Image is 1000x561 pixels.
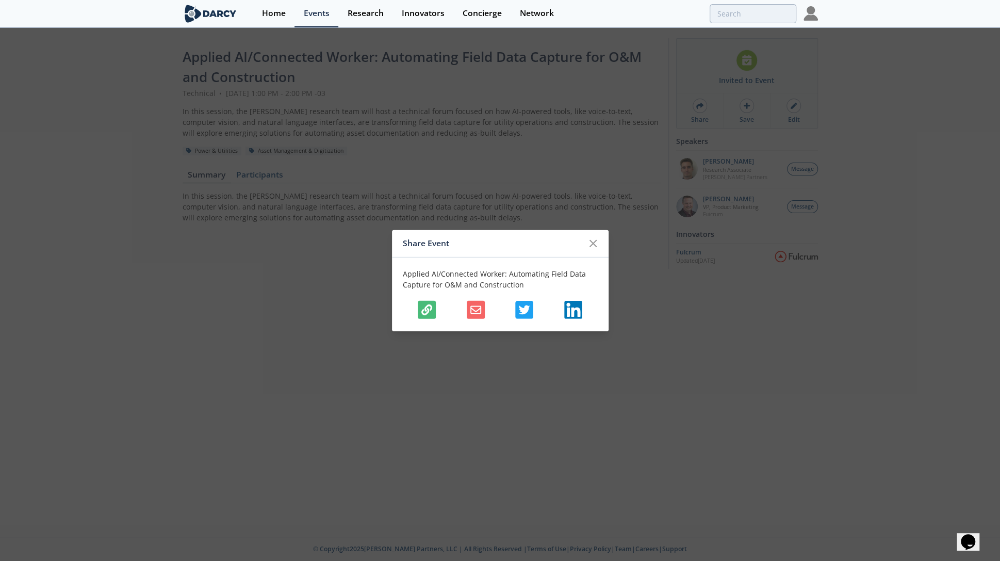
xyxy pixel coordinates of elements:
input: Advanced Search [710,4,796,23]
div: Innovators [402,9,445,18]
img: Profile [804,6,818,21]
div: Research [348,9,384,18]
img: Shares [564,300,582,318]
div: Share Event [403,233,584,253]
img: Shares [515,300,533,318]
div: Home [262,9,286,18]
p: Applied AI/Connected Worker: Automating Field Data Capture for O&M and Construction [403,268,598,290]
div: Concierge [463,9,502,18]
img: logo-wide.svg [183,5,239,23]
div: Network [520,9,554,18]
div: Events [304,9,330,18]
iframe: chat widget [957,520,990,551]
